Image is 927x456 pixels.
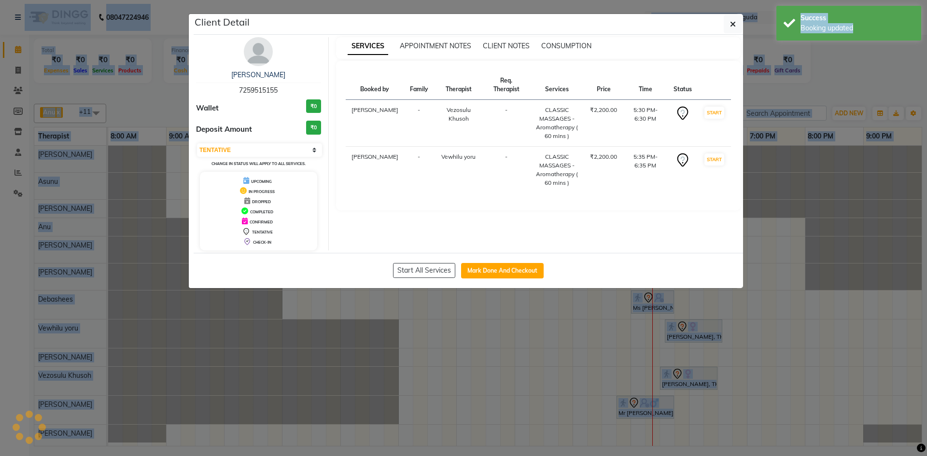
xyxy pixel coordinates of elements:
h3: ₹0 [306,99,321,113]
small: Change in status will apply to all services. [211,161,306,166]
span: Vezosulu Khusoh [447,106,471,122]
span: DROPPED [252,199,271,204]
span: 7259515155 [239,86,278,95]
span: CLIENT NOTES [483,41,530,50]
span: CHECK-IN [253,240,271,245]
th: Therapist [434,70,484,100]
th: Price [584,70,623,100]
h3: ₹0 [306,121,321,135]
div: CLASSIC MASSAGES -Aromatherapy ( 60 mins ) [535,106,578,140]
img: avatar [244,37,273,66]
div: Success [801,13,914,23]
a: [PERSON_NAME] [231,70,285,79]
td: - [404,100,434,147]
button: Start All Services [393,263,455,278]
span: Deposit Amount [196,124,252,135]
span: Vewhilu yoru [441,153,476,160]
span: CONSUMPTION [541,41,591,50]
th: Req. Therapist [483,70,529,100]
div: CLASSIC MASSAGES -Aromatherapy ( 60 mins ) [535,152,578,187]
span: APPOINTMENT NOTES [400,41,471,50]
button: START [704,107,724,119]
th: Booked by [346,70,404,100]
div: ₹2,200.00 [590,106,617,114]
div: ₹2,200.00 [590,152,617,161]
th: Status [668,70,698,100]
td: [PERSON_NAME] [346,147,404,193]
td: - [483,147,529,193]
span: IN PROGRESS [249,189,275,194]
td: - [404,147,434,193]
div: Booking updated [801,23,914,33]
span: Wallet [196,103,219,114]
span: SERVICES [348,38,388,55]
th: Family [404,70,434,100]
span: UPCOMING [251,179,272,184]
td: 5:35 PM-6:35 PM [623,147,668,193]
button: Mark Done And Checkout [461,263,544,278]
span: CONFIRMED [250,220,273,224]
button: START [704,153,724,166]
span: TENTATIVE [252,230,273,235]
h5: Client Detail [195,15,250,29]
th: Services [529,70,584,100]
th: Time [623,70,668,100]
td: - [483,100,529,147]
span: COMPLETED [250,209,273,214]
td: [PERSON_NAME] [346,100,404,147]
td: 5:30 PM-6:30 PM [623,100,668,147]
